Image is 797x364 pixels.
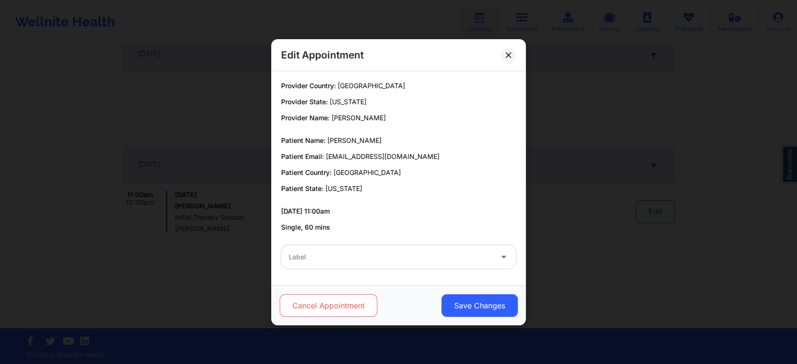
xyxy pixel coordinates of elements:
button: Save Changes [441,294,518,317]
p: Provider State: [281,97,516,107]
p: Patient Country: [281,168,516,177]
span: [PERSON_NAME] [327,136,382,144]
p: Provider Country: [281,81,516,91]
h2: Edit Appointment [281,49,364,61]
p: Patient Email: [281,152,516,161]
p: Patient State: [281,184,516,193]
span: [US_STATE] [330,98,366,106]
span: [EMAIL_ADDRESS][DOMAIN_NAME] [326,152,440,160]
span: [PERSON_NAME] [332,114,386,122]
button: Cancel Appointment [280,294,377,317]
span: [US_STATE] [325,184,362,192]
p: Patient Name: [281,136,516,145]
p: Provider Name: [281,113,516,123]
span: [GEOGRAPHIC_DATA] [333,168,401,176]
p: [DATE] 11:00am [281,207,516,216]
span: [GEOGRAPHIC_DATA] [338,82,405,90]
p: Single, 60 mins [281,223,516,232]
